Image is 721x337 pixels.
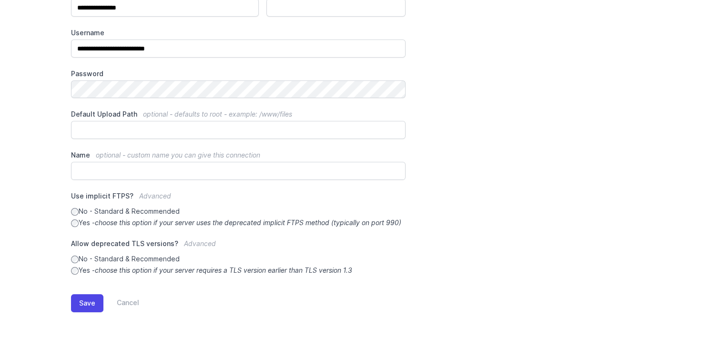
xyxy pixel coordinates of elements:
span: Advanced [139,192,171,200]
i: choose this option if your server requires a TLS version earlier than TLS version 1.3 [95,266,352,274]
label: Username [71,28,406,38]
label: Yes - [71,218,406,228]
i: choose this option if your server uses the deprecated implicit FTPS method (typically on port 990) [95,218,401,227]
input: Yes -choose this option if your server requires a TLS version earlier than TLS version 1.3 [71,267,79,275]
input: No - Standard & Recommended [71,256,79,263]
input: Yes -choose this option if your server uses the deprecated implicit FTPS method (typically on por... [71,219,79,227]
span: optional - defaults to root - example: /www/files [143,110,292,118]
iframe: Drift Widget Chat Controller [673,289,710,326]
label: Allow deprecated TLS versions? [71,239,406,254]
label: Name [71,150,406,160]
label: Password [71,69,406,79]
label: Yes - [71,266,406,275]
span: optional - custom name you can give this connection [96,151,260,159]
span: Advanced [184,239,216,248]
label: No - Standard & Recommended [71,207,406,216]
a: Cancel [103,294,139,312]
button: Save [71,294,103,312]
label: Use implicit FTPS? [71,191,406,207]
input: No - Standard & Recommended [71,208,79,216]
label: No - Standard & Recommended [71,254,406,264]
label: Default Upload Path [71,109,406,119]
